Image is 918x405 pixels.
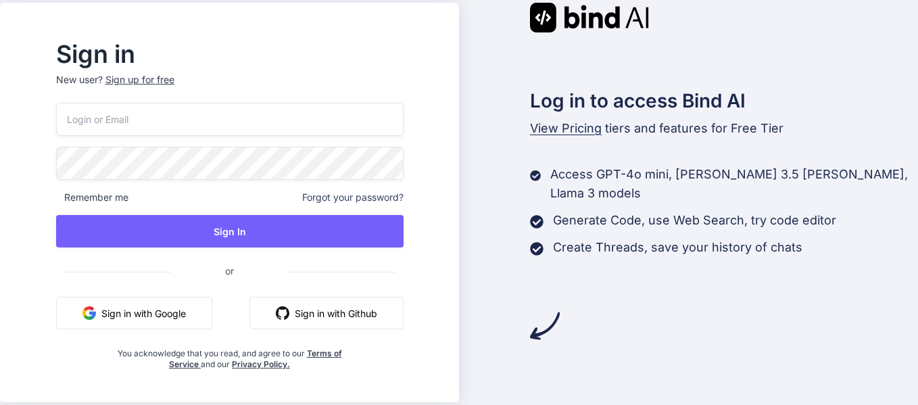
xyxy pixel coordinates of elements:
p: tiers and features for Free Tier [530,119,918,138]
span: Forgot your password? [302,191,404,204]
p: New user? [56,73,404,103]
input: Login or Email [56,103,404,136]
span: or [171,254,288,287]
div: Sign up for free [105,73,174,87]
h2: Log in to access Bind AI [530,87,918,115]
img: google [82,306,96,320]
a: Privacy Policy. [232,359,290,369]
button: Sign in with Google [56,297,212,329]
img: github [276,306,289,320]
span: Remember me [56,191,128,204]
p: Generate Code, use Web Search, try code editor [553,211,836,230]
p: Create Threads, save your history of chats [553,238,802,257]
img: Bind AI logo [530,3,649,32]
h2: Sign in [56,43,404,65]
p: Access GPT-4o mini, [PERSON_NAME] 3.5 [PERSON_NAME], Llama 3 models [550,165,918,203]
div: You acknowledge that you read, and agree to our and our [114,340,345,370]
a: Terms of Service [169,348,342,369]
button: Sign in with Github [249,297,404,329]
img: arrow [530,311,560,341]
button: Sign In [56,215,404,247]
span: View Pricing [530,121,602,135]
